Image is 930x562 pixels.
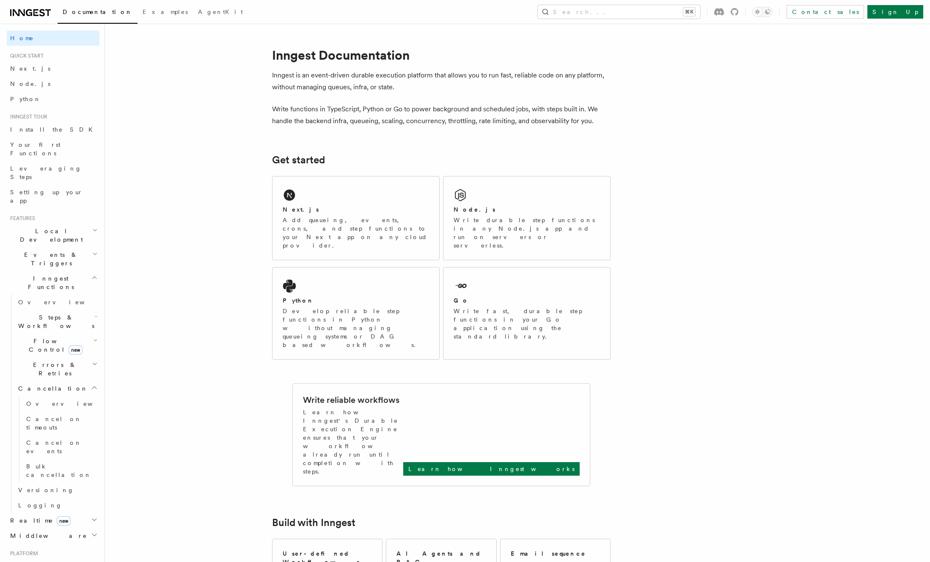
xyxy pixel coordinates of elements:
[7,137,99,161] a: Your first Functions
[63,8,132,15] span: Documentation
[787,5,864,19] a: Contact sales
[7,91,99,107] a: Python
[18,487,74,493] span: Versioning
[15,498,99,513] a: Logging
[7,113,47,120] span: Inngest tour
[7,528,99,543] button: Middleware
[10,141,61,157] span: Your first Functions
[272,69,611,93] p: Inngest is an event-driven durable execution platform that allows you to run fast, reliable code ...
[15,357,99,381] button: Errors & Retries
[443,267,611,360] a: GoWrite fast, durable step functions in your Go application using the standard library.
[15,313,94,330] span: Steps & Workflows
[283,296,314,305] h2: Python
[454,216,600,250] p: Write durable step functions in any Node.js app and run on servers or serverless.
[283,205,319,214] h2: Next.js
[26,416,82,431] span: Cancel on timeouts
[7,271,99,295] button: Inngest Functions
[58,3,138,24] a: Documentation
[10,34,34,42] span: Home
[23,435,99,459] a: Cancel on events
[538,5,700,19] button: Search...⌘K
[69,345,83,355] span: new
[511,549,586,558] h2: Email sequence
[15,310,99,333] button: Steps & Workflows
[15,337,93,354] span: Flow Control
[283,216,429,250] p: Add queueing, events, crons, and step functions to your Next app on any cloud provider.
[193,3,248,23] a: AgentKit
[272,176,440,260] a: Next.jsAdd queueing, events, crons, and step functions to your Next app on any cloud provider.
[752,7,773,17] button: Toggle dark mode
[10,80,50,87] span: Node.js
[283,307,429,349] p: Develop reliable step functions in Python without managing queueing systems or DAG based workflows.
[7,161,99,185] a: Leveraging Steps
[403,462,580,476] a: Learn how Inngest works
[7,532,87,540] span: Middleware
[7,122,99,137] a: Install the SDK
[303,408,403,476] p: Learn how Inngest's Durable Execution Engine ensures that your workflow already run until complet...
[454,205,495,214] h2: Node.js
[408,465,575,473] p: Learn how Inngest works
[10,96,41,102] span: Python
[7,247,99,271] button: Events & Triggers
[7,513,99,528] button: Realtimenew
[23,459,99,482] a: Bulk cancellation
[7,223,99,247] button: Local Development
[10,165,82,180] span: Leveraging Steps
[303,394,399,406] h2: Write reliable workflows
[10,126,98,133] span: Install the SDK
[7,61,99,76] a: Next.js
[15,361,92,377] span: Errors & Retries
[198,8,243,15] span: AgentKit
[15,333,99,357] button: Flow Controlnew
[454,296,469,305] h2: Go
[7,76,99,91] a: Node.js
[7,274,91,291] span: Inngest Functions
[26,439,82,455] span: Cancel on events
[26,463,91,478] span: Bulk cancellation
[272,154,325,166] a: Get started
[272,47,611,63] h1: Inngest Documentation
[272,517,355,529] a: Build with Inngest
[23,396,99,411] a: Overview
[18,502,62,509] span: Logging
[7,30,99,46] a: Home
[10,189,83,204] span: Setting up your app
[7,550,38,557] span: Platform
[138,3,193,23] a: Examples
[454,307,600,341] p: Write fast, durable step functions in your Go application using the standard library.
[867,5,923,19] a: Sign Up
[7,227,92,244] span: Local Development
[443,176,611,260] a: Node.jsWrite durable step functions in any Node.js app and run on servers or serverless.
[7,185,99,208] a: Setting up your app
[272,267,440,360] a: PythonDevelop reliable step functions in Python without managing queueing systems or DAG based wo...
[7,516,71,525] span: Realtime
[15,482,99,498] a: Versioning
[7,215,35,222] span: Features
[143,8,188,15] span: Examples
[7,295,99,513] div: Inngest Functions
[7,52,44,59] span: Quick start
[272,103,611,127] p: Write functions in TypeScript, Python or Go to power background and scheduled jobs, with steps bu...
[10,65,50,72] span: Next.js
[15,295,99,310] a: Overview
[18,299,105,306] span: Overview
[15,384,88,393] span: Cancellation
[7,251,92,267] span: Events & Triggers
[23,411,99,435] a: Cancel on timeouts
[15,381,99,396] button: Cancellation
[26,400,113,407] span: Overview
[683,8,695,16] kbd: ⌘K
[15,396,99,482] div: Cancellation
[57,516,71,526] span: new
